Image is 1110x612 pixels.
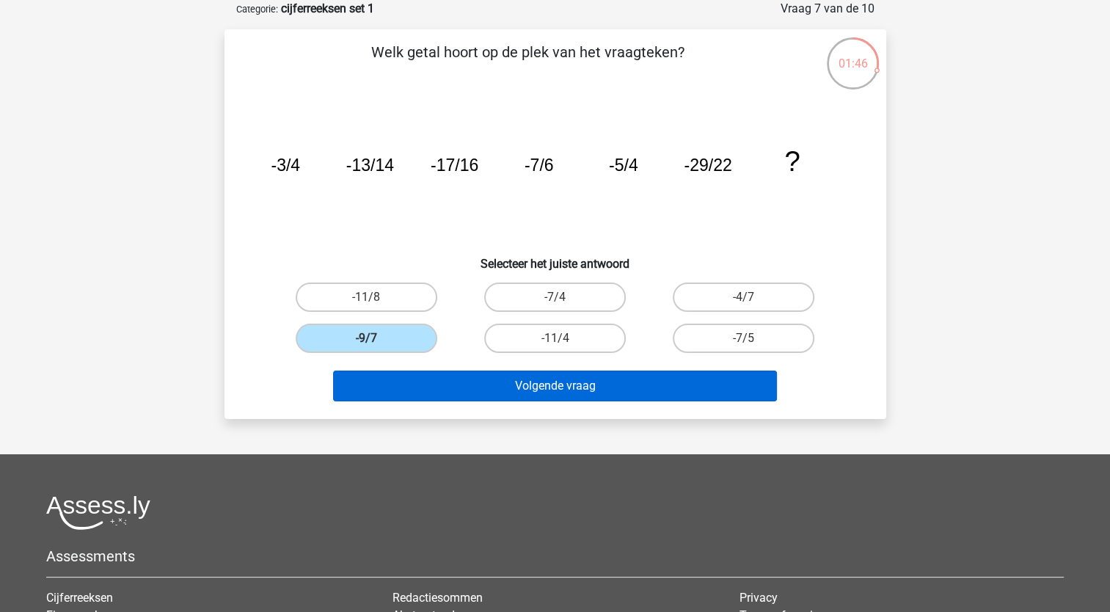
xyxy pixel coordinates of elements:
label: -9/7 [296,324,437,353]
div: 01:46 [825,36,880,73]
tspan: -3/4 [271,156,300,175]
strong: cijferreeksen set 1 [281,1,374,15]
label: -7/4 [484,283,626,312]
tspan: -5/4 [608,156,638,175]
tspan: -17/16 [430,156,478,175]
label: -11/4 [484,324,626,353]
label: -11/8 [296,283,437,312]
a: Cijferreeksen [46,591,113,605]
button: Volgende vraag [333,371,777,401]
img: Assessly logo [46,495,150,530]
h5: Assessments [46,547,1064,565]
tspan: -13/14 [346,156,393,175]
label: -4/7 [673,283,814,312]
a: Privacy [740,591,778,605]
tspan: -29/22 [684,156,731,175]
tspan: ? [784,145,800,177]
h6: Selecteer het juiste antwoord [248,245,863,271]
tspan: -7/6 [524,156,553,175]
a: Redactiesommen [392,591,483,605]
p: Welk getal hoort op de plek van het vraagteken? [248,41,808,85]
label: -7/5 [673,324,814,353]
small: Categorie: [236,4,278,15]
